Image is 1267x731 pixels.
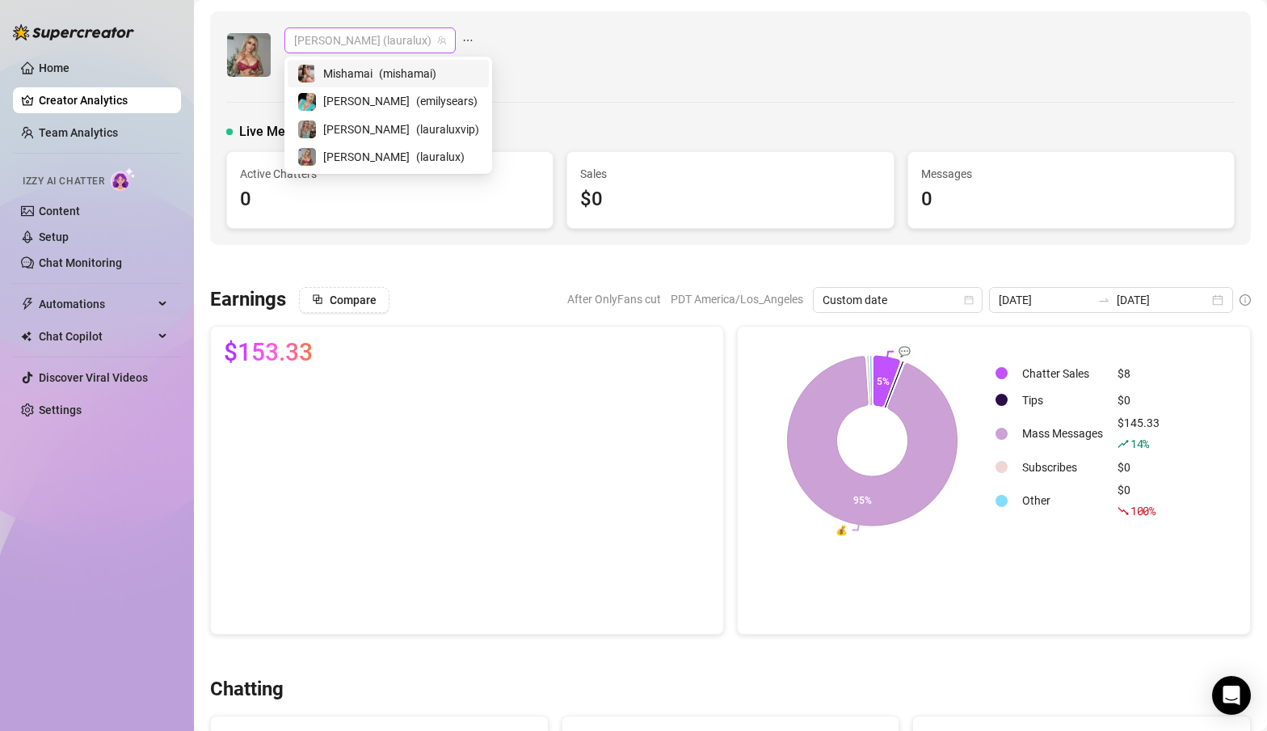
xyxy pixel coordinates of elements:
[580,184,880,215] div: $0
[240,184,540,215] div: 0
[1118,391,1160,409] div: $0
[323,148,410,166] span: [PERSON_NAME]
[836,523,848,535] text: 💰
[416,92,478,110] span: ( emilysears )
[21,331,32,342] img: Chat Copilot
[1212,676,1251,715] div: Open Intercom Messenger
[1130,436,1149,451] span: 14 %
[437,36,447,45] span: team
[224,340,313,365] span: $153.33
[39,291,154,317] span: Automations
[1016,361,1109,386] td: Chatter Sales
[21,298,34,311] span: thunderbolt
[899,344,911,357] text: 💬
[1118,365,1160,382] div: $8
[921,165,1221,183] span: Messages
[210,287,286,313] h3: Earnings
[299,287,389,313] button: Compare
[39,323,154,349] span: Chat Copilot
[416,148,465,166] span: ( lauralux )
[416,120,479,138] span: ( lauraluxvip )
[1118,438,1129,450] span: rise
[323,92,410,110] span: [PERSON_NAME]
[1117,291,1209,309] input: End date
[240,165,540,183] span: Active Chatters
[1240,294,1251,306] span: info-circle
[1118,481,1160,520] div: $0
[312,294,323,305] span: block
[671,287,803,311] span: PDT America/Los_Angeles
[323,120,410,138] span: [PERSON_NAME]
[39,230,69,243] a: Setup
[323,65,373,82] span: Mishamai
[1016,414,1109,453] td: Mass Messages
[39,87,168,113] a: Creator Analytics
[330,294,377,306] span: Compare
[39,205,80,218] a: Content
[39,61,69,74] a: Home
[298,93,316,111] img: Emily
[111,167,136,191] img: AI Chatter
[294,28,446,53] span: Laura (lauralux)
[1118,458,1160,476] div: $0
[210,677,284,703] h3: Chatting
[379,65,436,82] span: ( mishamai )
[1130,503,1155,518] span: 100 %
[921,184,1221,215] div: 0
[964,295,974,305] span: calendar
[1016,387,1109,412] td: Tips
[462,27,474,53] span: ellipsis
[13,24,134,40] img: logo-BBDzfeDw.svg
[823,288,973,312] span: Custom date
[39,404,82,416] a: Settings
[1016,481,1109,520] td: Other
[227,33,271,77] img: Laura
[567,287,661,311] span: After OnlyFans cut
[1097,294,1110,306] span: to
[1097,294,1110,306] span: swap-right
[1118,414,1160,453] div: $145.33
[298,65,316,82] img: Mishamai
[580,165,880,183] span: Sales
[239,122,374,142] span: Live Metrics (last hour)
[298,120,316,138] img: Laura
[1118,505,1129,517] span: fall
[39,256,122,269] a: Chat Monitoring
[23,174,104,189] span: Izzy AI Chatter
[1016,454,1109,480] td: Subscribes
[298,148,316,166] img: Laura
[39,126,118,139] a: Team Analytics
[999,291,1091,309] input: Start date
[39,371,148,384] a: Discover Viral Videos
